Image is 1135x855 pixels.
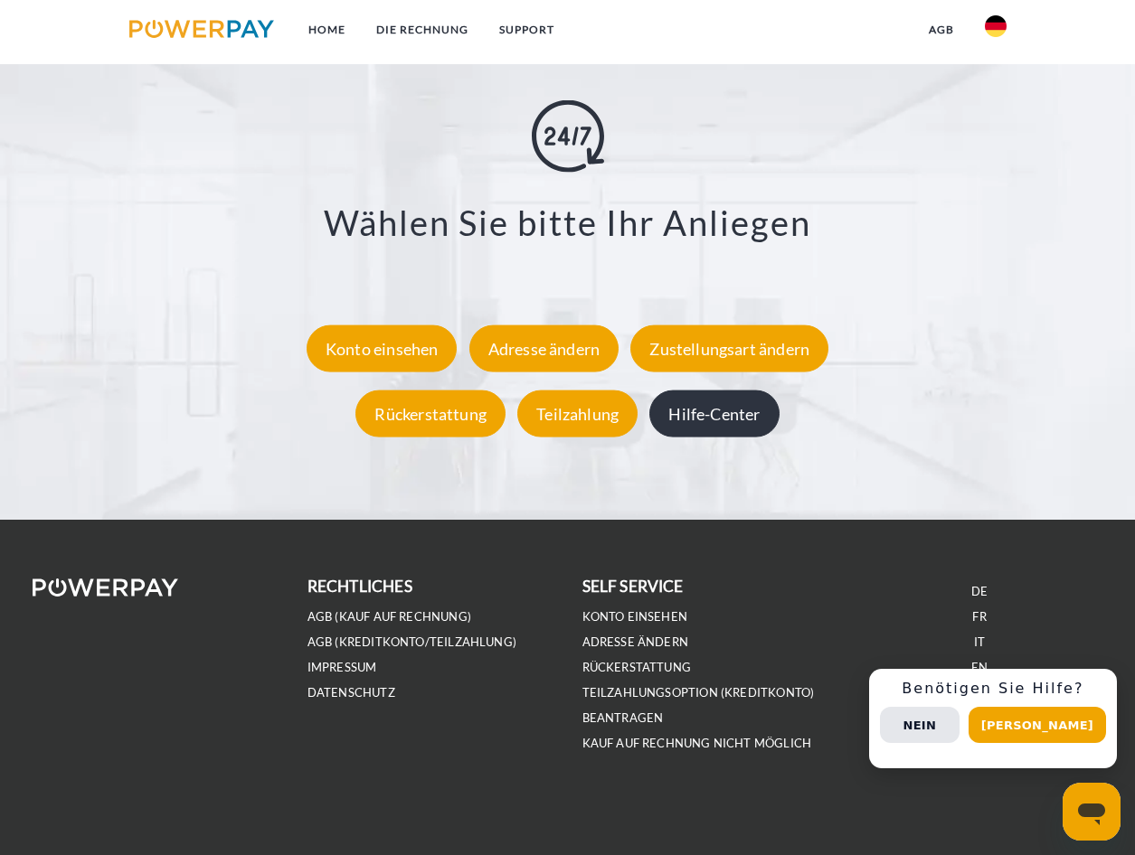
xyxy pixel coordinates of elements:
[1063,783,1121,841] iframe: Schaltfläche zum Öffnen des Messaging-Fensters
[129,20,275,38] img: logo-powerpay.svg
[913,14,969,46] a: agb
[293,14,361,46] a: Home
[582,609,688,625] a: Konto einsehen
[307,609,471,625] a: AGB (Kauf auf Rechnung)
[465,339,624,359] a: Adresse ändern
[972,609,986,625] a: FR
[649,390,779,437] div: Hilfe-Center
[969,707,1106,743] button: [PERSON_NAME]
[517,390,638,437] div: Teilzahlung
[582,660,692,675] a: Rückerstattung
[307,577,412,596] b: rechtliches
[469,325,620,372] div: Adresse ändern
[971,660,988,675] a: EN
[880,707,960,743] button: Nein
[532,100,604,173] img: online-shopping.svg
[484,14,570,46] a: SUPPORT
[645,404,783,424] a: Hilfe-Center
[302,339,462,359] a: Konto einsehen
[582,577,684,596] b: self service
[80,202,1056,245] h3: Wählen Sie bitte Ihr Anliegen
[582,685,815,726] a: Teilzahlungsoption (KREDITKONTO) beantragen
[307,660,377,675] a: IMPRESSUM
[974,634,985,650] a: IT
[630,325,828,372] div: Zustellungsart ändern
[361,14,484,46] a: DIE RECHNUNG
[869,669,1117,768] div: Schnellhilfe
[33,578,178,597] img: logo-powerpay-white.svg
[582,634,689,650] a: Adresse ändern
[307,634,516,650] a: AGB (Kreditkonto/Teilzahlung)
[307,325,458,372] div: Konto einsehen
[513,404,642,424] a: Teilzahlung
[355,390,506,437] div: Rückerstattung
[985,15,1007,37] img: de
[880,680,1106,698] h3: Benötigen Sie Hilfe?
[582,736,812,751] a: Kauf auf Rechnung nicht möglich
[626,339,833,359] a: Zustellungsart ändern
[971,584,988,599] a: DE
[307,685,395,700] a: DATENSCHUTZ
[351,404,510,424] a: Rückerstattung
